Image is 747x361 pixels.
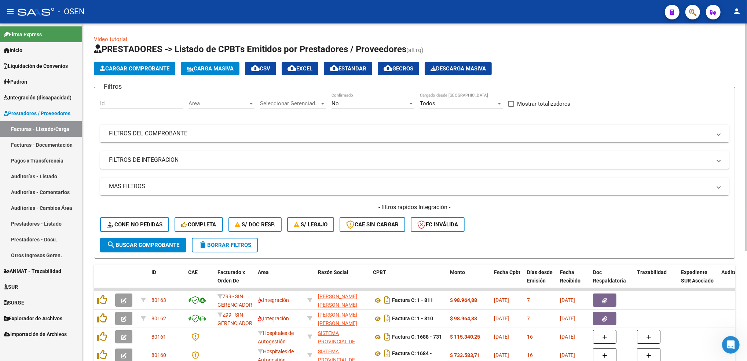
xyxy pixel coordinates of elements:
span: Estandar [330,65,366,72]
button: CAE SIN CARGAR [340,217,405,232]
button: Conf. no pedidas [100,217,169,232]
button: Completa [175,217,223,232]
span: [DATE] [494,352,509,358]
h3: Filtros [100,81,125,92]
strong: Factura C: 1 - 810 [392,316,433,322]
button: EXCEL [282,62,318,75]
span: Integración [258,316,289,321]
b: Con esta herramientas vas a poder: [15,138,118,144]
mat-expansion-panel-header: MAS FILTROS [100,178,729,195]
span: Area [258,269,269,275]
span: Area [188,100,248,107]
span: Z99 - SIN GERENCIADOR [217,293,252,308]
datatable-header-cell: Monto [447,265,491,297]
button: FC Inválida [411,217,465,232]
app-download-masive: Descarga masiva de comprobantes (adjuntos) [425,62,492,75]
span: Liquidación de Convenios [4,62,68,70]
span: Doc Respaldatoria [593,269,626,284]
iframe: Intercom live chat [722,336,740,354]
span: Firma Express [4,30,42,39]
div: Soporte dice… [6,50,141,228]
span: Explorador de Archivos [4,314,62,322]
div: Profile image for Soporte [15,59,27,71]
span: Padrón [4,78,27,86]
mat-expansion-panel-header: FILTROS DE INTEGRACION [100,151,729,169]
p: Activo [36,9,50,17]
strong: $ 98.964,88 [450,297,477,303]
mat-panel-title: FILTROS DE INTEGRACION [109,156,711,164]
div: 27304502725 [318,292,367,308]
i: Descargar documento [382,294,392,306]
span: [DATE] [494,316,509,321]
span: S/ legajo [294,221,327,228]
button: Descarga Masiva [425,62,492,75]
mat-expansion-panel-header: FILTROS DEL COMPROBANTE [100,125,729,142]
span: PRESTADORES -> Listado de CPBTs Emitidos por Prestadores / Proveedores [94,44,406,54]
datatable-header-cell: Fecha Cpbt [491,265,524,297]
button: go back [5,3,19,17]
i: Descargar documento [382,347,392,359]
span: ID [151,269,156,275]
h1: Soporte [36,4,58,9]
span: [DATE] [494,297,509,303]
i: Descargar documento [382,331,392,343]
span: [DATE] [560,334,575,340]
span: 80163 [151,297,166,303]
span: Fecha Cpbt [494,269,520,275]
span: Z99 - SIN GERENCIADOR [217,312,252,326]
mat-icon: delete [198,240,207,249]
b: Calendario de Presentaciones de la SSS [15,77,103,90]
button: Cargar Comprobante [94,62,175,75]
span: Razón Social [318,269,348,275]
a: Video tutorial [94,36,127,43]
button: Estandar [324,62,372,75]
span: Importación de Archivos [4,330,67,338]
button: Buscar Comprobante [100,238,186,252]
span: [DATE] [560,316,575,321]
mat-icon: cloud_download [288,64,296,73]
span: Todos [420,100,435,107]
span: EXCEL [288,65,312,72]
span: Hospitales de Autogestión [258,330,294,344]
span: CAE SIN CARGAR [346,221,399,228]
span: Completa [181,221,216,228]
span: SISTEMA PROVINCIAL DE SALUD [318,330,355,353]
span: 80162 [151,316,166,321]
datatable-header-cell: Expediente SUR Asociado [678,265,718,297]
mat-icon: cloud_download [384,64,392,73]
mat-icon: cloud_download [330,64,338,73]
datatable-header-cell: Doc Respaldatoria [590,265,634,297]
span: Mostrar totalizadores [517,99,570,108]
span: 7 [527,316,530,321]
span: [DATE] [560,352,575,358]
span: No [332,100,339,107]
span: 16 [527,352,533,358]
span: Integración (discapacidad) [4,94,72,102]
span: CSV [251,65,270,72]
button: Borrar Filtros [192,238,258,252]
span: (alt+q) [406,47,424,54]
button: CSV [245,62,276,75]
div: ​✅ Mantenerte al día con tus presentaciones ✅ Tener tu agenda organizada para anticipar cada pres... [15,138,132,210]
strong: $ 733.583,71 [450,352,480,358]
span: Fecha Recibido [560,269,581,284]
span: Borrar Filtros [198,242,251,248]
div: 27304502725 [318,311,367,326]
datatable-header-cell: Razón Social [315,265,370,297]
span: Expediente SUR Asociado [681,269,714,284]
h4: - filtros rápidos Integración - [100,203,729,211]
span: SUR [4,283,18,291]
datatable-header-cell: Días desde Emisión [524,265,557,297]
span: Prestadores / Proveedores [4,109,70,117]
span: CPBT [373,269,386,275]
button: Gecros [378,62,419,75]
span: Gecros [384,65,413,72]
span: Carga Masiva [187,65,234,72]
span: Integración [258,297,289,303]
datatable-header-cell: CAE [185,265,215,297]
datatable-header-cell: Area [255,265,304,297]
span: FC Inválida [417,221,458,228]
strong: Factura C: 1 - 811 [392,298,433,303]
mat-icon: search [107,240,116,249]
div: Cerrar [129,3,142,16]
